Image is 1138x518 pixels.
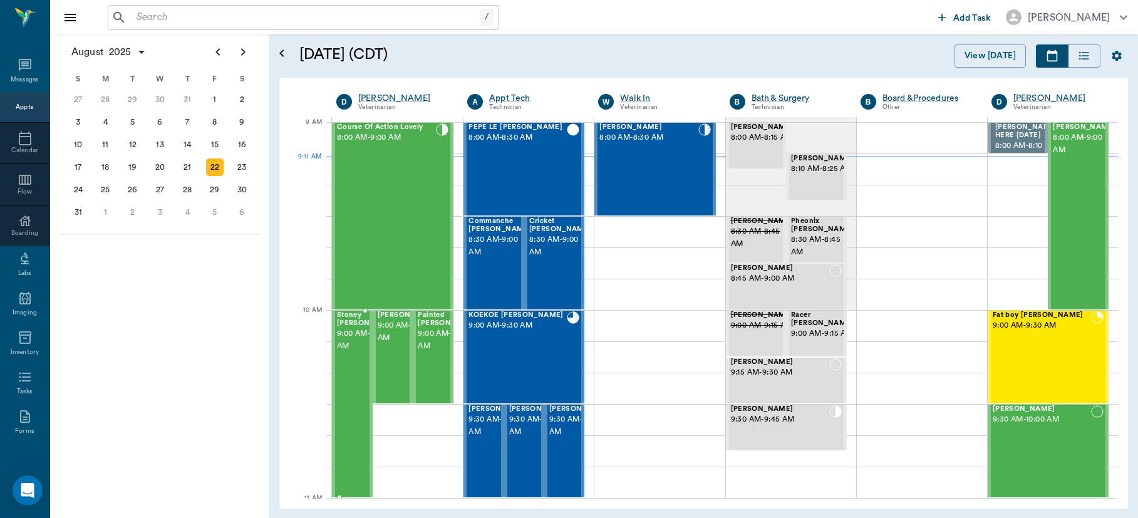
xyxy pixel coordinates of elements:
[1013,92,1104,105] div: [PERSON_NAME]
[599,132,698,144] span: 8:00 AM - 8:30 AM
[178,136,196,153] div: Thursday, August 14, 2025
[289,116,322,147] div: 9 AM
[58,5,83,30] button: Close drawer
[468,319,567,332] span: 9:00 AM - 9:30 AM
[993,405,1091,413] span: [PERSON_NAME]
[468,217,531,234] span: Commanche [PERSON_NAME]
[206,158,224,176] div: Today, Friday, August 22, 2025
[786,153,847,200] div: NOT_CONFIRMED, 8:10 AM - 8:25 AM
[178,204,196,221] div: Thursday, September 4, 2025
[228,70,256,88] div: S
[124,204,142,221] div: Tuesday, September 2, 2025
[289,304,322,335] div: 10 AM
[861,94,876,110] div: B
[337,311,400,328] span: Stoney [PERSON_NAME]
[358,92,448,105] a: [PERSON_NAME]
[233,158,251,176] div: Saturday, August 23, 2025
[70,113,87,131] div: Sunday, August 3, 2025
[206,91,224,108] div: Friday, August 1, 2025
[731,358,829,366] span: [PERSON_NAME]
[173,70,201,88] div: T
[1048,122,1109,310] div: CHECKED_OUT, 8:00 AM - 9:00 AM
[791,328,854,340] span: 9:00 AM - 9:15 AM
[549,405,612,413] span: [PERSON_NAME]
[152,113,169,131] div: Wednesday, August 6, 2025
[882,92,973,105] a: Board &Procedures
[993,413,1091,426] span: 9:30 AM - 10:00 AM
[13,475,43,505] div: Open Intercom Messenger
[549,413,612,438] span: 9:30 AM - 10:00 AM
[336,94,352,110] div: D
[373,310,413,404] div: CHECKED_IN, 9:00 AM - 9:30 AM
[791,217,854,234] span: Pheonix [PERSON_NAME]
[954,44,1026,68] button: View [DATE]
[418,328,480,353] span: 9:00 AM - 9:30 AM
[786,310,847,357] div: NOT_CONFIRMED, 9:00 AM - 9:15 AM
[731,272,829,285] span: 8:45 AM - 9:00 AM
[544,404,584,498] div: NOT_CONFIRMED, 9:30 AM - 10:00 AM
[988,404,1109,498] div: NOT_CONFIRMED, 9:30 AM - 10:00 AM
[92,70,120,88] div: M
[988,310,1109,404] div: BOOKED, 9:00 AM - 9:30 AM
[206,204,224,221] div: Friday, September 5, 2025
[96,158,114,176] div: Monday, August 18, 2025
[124,181,142,199] div: Tuesday, August 26, 2025
[463,310,584,404] div: READY_TO_CHECKOUT, 9:00 AM - 9:30 AM
[468,311,567,319] span: KOEKOE [PERSON_NAME]
[337,328,400,353] span: 9:00 AM - 10:00 AM
[11,75,39,85] div: Messages
[124,158,142,176] div: Tuesday, August 19, 2025
[731,264,829,272] span: [PERSON_NAME]
[233,181,251,199] div: Saturday, August 30, 2025
[18,269,31,278] div: Labs
[358,102,448,113] div: Veterinarian
[995,123,1058,140] span: [PERSON_NAME] HERE [DATE]
[726,216,787,263] div: CANCELED, 8:30 AM - 8:45 AM
[489,92,579,105] div: Appt Tech
[882,102,973,113] div: Other
[70,136,87,153] div: Sunday, August 10, 2025
[124,136,142,153] div: Tuesday, August 12, 2025
[15,427,34,436] div: Forms
[730,94,745,110] div: B
[1013,102,1104,113] div: Veterinarian
[993,319,1091,332] span: 9:00 AM - 9:30 AM
[70,158,87,176] div: Sunday, August 17, 2025
[933,6,996,29] button: Add Task
[731,405,829,413] span: [PERSON_NAME]
[468,132,567,144] span: 8:00 AM - 8:30 AM
[147,70,174,88] div: W
[752,92,842,105] a: Bath & Surgery
[96,181,114,199] div: Monday, August 25, 2025
[378,311,440,319] span: [PERSON_NAME]
[726,122,787,169] div: NOT_CONFIRMED, 8:00 AM - 8:15 AM
[96,91,114,108] div: Monday, July 28, 2025
[332,122,453,310] div: CHECKED_IN, 8:00 AM - 9:00 AM
[233,204,251,221] div: Saturday, September 6, 2025
[468,413,531,438] span: 9:30 AM - 10:00 AM
[726,310,787,357] div: CANCELED, 9:00 AM - 9:15 AM
[132,9,480,26] input: Search
[17,387,33,396] div: Tasks
[991,94,1007,110] div: D
[233,136,251,153] div: Saturday, August 16, 2025
[70,204,87,221] div: Sunday, August 31, 2025
[598,94,614,110] div: W
[463,122,584,216] div: CHECKED_OUT, 8:00 AM - 8:30 AM
[529,234,592,259] span: 8:30 AM - 9:00 AM
[233,91,251,108] div: Saturday, August 2, 2025
[274,29,289,78] button: Open calendar
[152,136,169,153] div: Wednesday, August 13, 2025
[178,91,196,108] div: Thursday, July 31, 2025
[489,102,579,113] div: Technician
[731,366,829,379] span: 9:15 AM - 9:30 AM
[993,311,1091,319] span: Fat boy [PERSON_NAME]
[206,113,224,131] div: Friday, August 8, 2025
[65,70,92,88] div: S
[731,319,794,332] span: 9:00 AM - 9:15 AM
[468,123,567,132] span: PEPE LE [PERSON_NAME]
[1028,10,1110,25] div: [PERSON_NAME]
